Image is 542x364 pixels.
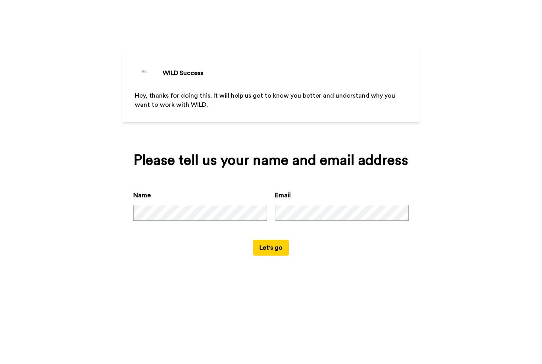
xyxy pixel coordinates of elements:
[253,240,289,256] button: Let's go
[135,92,397,108] span: Hey, thanks for doing this. It will help us get to know you better and understand why you want to...
[133,191,151,200] label: Name
[275,191,291,200] label: Email
[133,152,409,168] div: Please tell us your name and email address
[163,68,203,78] div: WILD Success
